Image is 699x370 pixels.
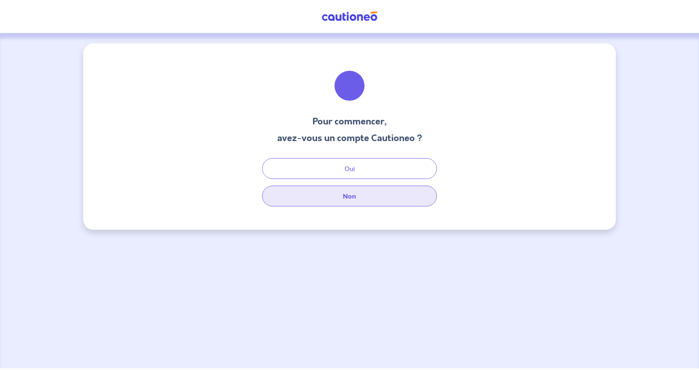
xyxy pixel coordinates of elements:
img: Cautioneo [318,11,381,22]
img: illu_welcome.svg [327,63,372,108]
button: Non [262,186,437,206]
button: Oui [262,158,437,179]
h3: Pour commencer, [277,115,422,128]
h3: avez-vous un compte Cautioneo ? [277,132,422,145]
